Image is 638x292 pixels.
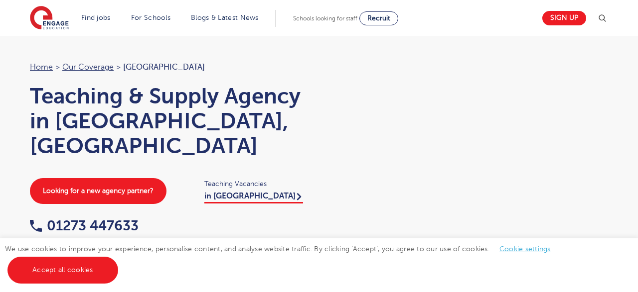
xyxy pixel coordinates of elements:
[5,245,561,274] span: We use cookies to improve your experience, personalise content, and analyse website traffic. By c...
[367,14,390,22] span: Recruit
[359,11,398,25] a: Recruit
[293,15,357,22] span: Schools looking for staff
[30,218,139,233] a: 01273 447633
[62,63,114,72] a: Our coverage
[204,178,309,190] span: Teaching Vacancies
[30,178,166,204] a: Looking for a new agency partner?
[191,14,259,21] a: Blogs & Latest News
[204,192,303,203] a: in [GEOGRAPHIC_DATA]
[30,84,309,158] h1: Teaching & Supply Agency in [GEOGRAPHIC_DATA], [GEOGRAPHIC_DATA]
[30,61,309,74] nav: breadcrumb
[542,11,586,25] a: Sign up
[30,6,69,31] img: Engage Education
[7,257,118,284] a: Accept all cookies
[116,63,121,72] span: >
[30,63,53,72] a: Home
[131,14,170,21] a: For Schools
[499,245,551,253] a: Cookie settings
[55,63,60,72] span: >
[81,14,111,21] a: Find jobs
[123,63,205,72] span: [GEOGRAPHIC_DATA]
